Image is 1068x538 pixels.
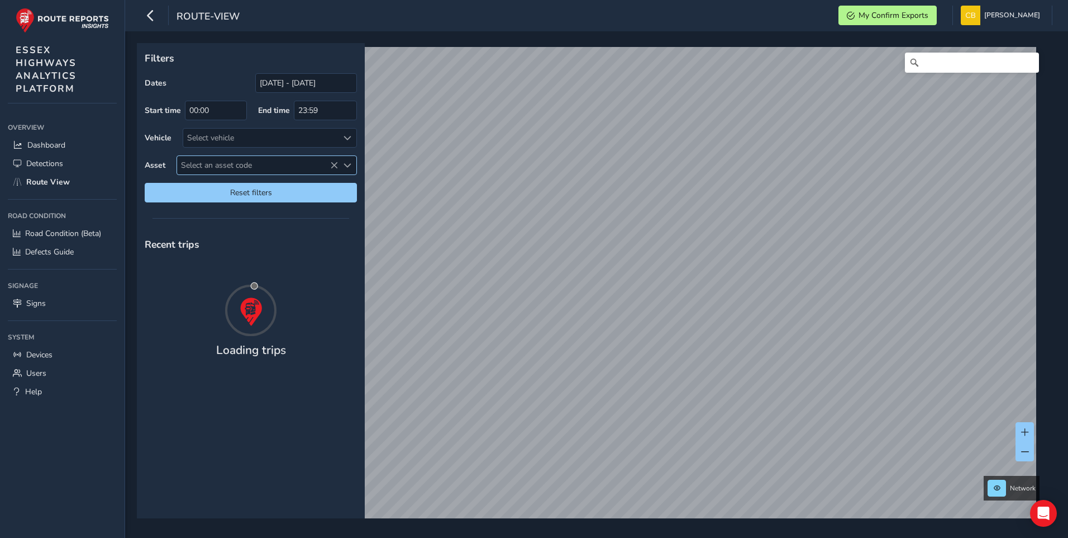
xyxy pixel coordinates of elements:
[8,173,117,191] a: Route View
[177,10,240,25] span: route-view
[859,10,928,21] span: My Confirm Exports
[1030,500,1057,527] div: Open Intercom Messenger
[26,298,46,309] span: Signs
[8,329,117,346] div: System
[216,343,286,357] h4: Loading trips
[8,383,117,401] a: Help
[961,6,980,25] img: diamond-layout
[1010,484,1036,493] span: Network
[26,350,53,360] span: Devices
[145,133,171,143] label: Vehicle
[338,156,356,174] div: Select an asset code
[8,207,117,224] div: Road Condition
[8,224,117,243] a: Road Condition (Beta)
[26,177,70,187] span: Route View
[145,105,181,116] label: Start time
[145,160,165,171] label: Asset
[16,44,77,95] span: ESSEX HIGHWAYS ANALYTICS PLATFORM
[8,364,117,383] a: Users
[838,6,937,25] button: My Confirm Exports
[8,243,117,261] a: Defects Guide
[25,228,101,239] span: Road Condition (Beta)
[905,53,1039,73] input: Search
[961,6,1044,25] button: [PERSON_NAME]
[177,156,338,174] span: Select an asset code
[258,105,290,116] label: End time
[8,136,117,154] a: Dashboard
[145,238,199,251] span: Recent trips
[8,154,117,173] a: Detections
[984,6,1040,25] span: [PERSON_NAME]
[25,386,42,397] span: Help
[8,119,117,136] div: Overview
[145,78,166,88] label: Dates
[25,247,74,257] span: Defects Guide
[8,346,117,364] a: Devices
[8,277,117,294] div: Signage
[183,129,338,147] div: Select vehicle
[145,183,357,202] button: Reset filters
[141,47,1036,531] canvas: Map
[26,158,63,169] span: Detections
[153,187,349,198] span: Reset filters
[16,8,109,33] img: rr logo
[145,51,357,65] p: Filters
[26,368,46,379] span: Users
[27,140,65,150] span: Dashboard
[8,294,117,313] a: Signs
